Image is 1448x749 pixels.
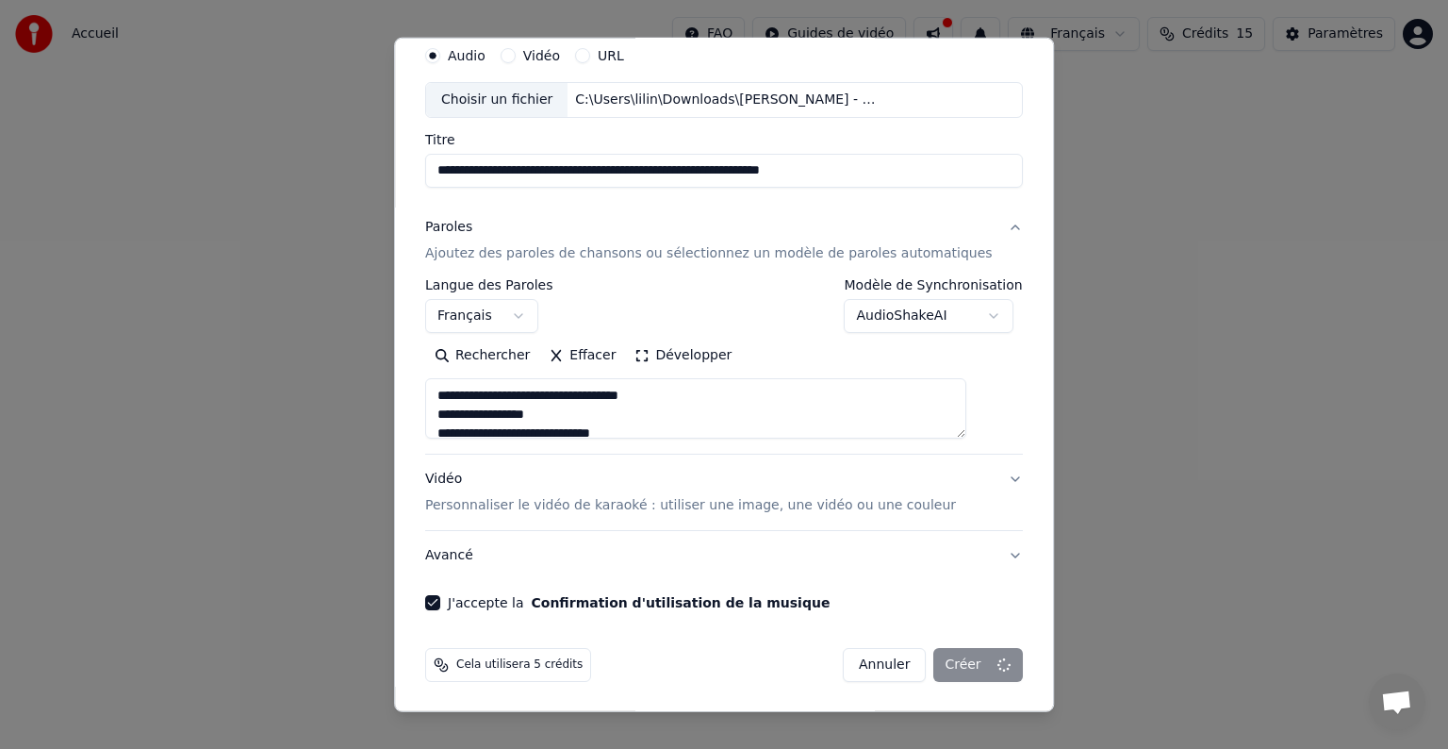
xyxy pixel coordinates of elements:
label: URL [598,49,624,62]
button: ParolesAjoutez des paroles de chansons ou sélectionnez un modèle de paroles automatiques [425,203,1023,278]
span: Cela utilisera 5 crédits [456,657,583,673]
div: Choisir un fichier [426,83,568,117]
button: J'accepte la [532,596,831,609]
p: Personnaliser le vidéo de karaoké : utiliser une image, une vidéo ou une couleur [425,496,956,515]
label: Vidéo [523,49,560,62]
button: Avancé [425,531,1023,580]
label: Titre [425,133,1023,146]
div: Paroles [425,218,472,237]
button: Rechercher [425,341,539,371]
button: Développer [626,341,742,371]
button: Effacer [539,341,625,371]
button: Annuler [843,648,926,682]
div: C:\Users\lilin\Downloads\[PERSON_NAME] - Vivre Pour Le Meilleur (Clip Officiel Remasterisé).mp3 [568,91,889,109]
div: Vidéo [425,470,956,515]
label: Langue des Paroles [425,278,553,291]
p: Ajoutez des paroles de chansons ou sélectionnez un modèle de paroles automatiques [425,244,993,263]
label: J'accepte la [448,596,830,609]
label: Modèle de Synchronisation [845,278,1023,291]
button: VidéoPersonnaliser le vidéo de karaoké : utiliser une image, une vidéo ou une couleur [425,455,1023,530]
label: Audio [448,49,485,62]
div: ParolesAjoutez des paroles de chansons ou sélectionnez un modèle de paroles automatiques [425,278,1023,454]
